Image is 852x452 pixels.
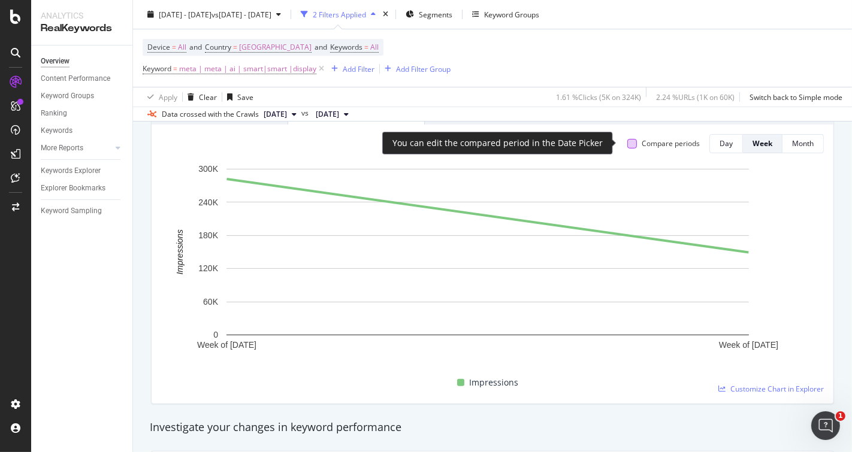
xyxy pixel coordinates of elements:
[313,9,366,19] div: 2 Filters Applied
[259,107,301,122] button: [DATE]
[718,384,824,394] a: Customize Chart in Explorer
[172,42,176,52] span: =
[41,107,67,120] div: Ranking
[183,87,217,107] button: Clear
[380,8,391,20] div: times
[469,375,518,390] span: Impressions
[205,42,231,52] span: Country
[750,92,842,102] div: Switch back to Simple mode
[41,107,124,120] a: Ranking
[41,72,124,85] a: Content Performance
[484,9,539,19] div: Keyword Groups
[719,340,778,350] text: Week of [DATE]
[41,182,124,195] a: Explorer Bookmarks
[41,55,124,68] a: Overview
[173,63,177,74] span: =
[147,42,170,52] span: Device
[782,134,824,153] button: Month
[237,92,253,102] div: Save
[753,138,772,148] div: Week
[213,330,218,339] text: 0
[745,87,842,107] button: Switch back to Simple mode
[198,230,218,240] text: 180K
[709,134,743,153] button: Day
[730,384,824,394] span: Customize Chart in Explorer
[197,340,256,350] text: Week of [DATE]
[642,138,700,148] div: Compare periods
[836,411,845,421] span: 1
[198,164,218,174] text: 300K
[327,62,374,76] button: Add Filter
[41,165,124,177] a: Keywords Explorer
[364,42,368,52] span: =
[41,22,123,35] div: RealKeywords
[41,72,110,85] div: Content Performance
[175,229,185,274] text: Impressions
[41,125,124,137] a: Keywords
[419,9,452,19] span: Segments
[41,90,94,102] div: Keyword Groups
[556,92,641,102] div: 1.61 % Clicks ( 5K on 324K )
[41,205,124,217] a: Keyword Sampling
[159,92,177,102] div: Apply
[401,5,457,24] button: Segments
[343,63,374,74] div: Add Filter
[150,420,835,435] div: Investigate your changes in keyword performance
[41,205,102,217] div: Keyword Sampling
[239,39,312,56] span: [GEOGRAPHIC_DATA]
[143,5,286,24] button: [DATE] - [DATE]vs[DATE] - [DATE]
[792,138,814,148] div: Month
[212,9,271,19] span: vs [DATE] - [DATE]
[189,42,202,52] span: and
[41,90,124,102] a: Keyword Groups
[143,87,177,107] button: Apply
[396,63,451,74] div: Add Filter Group
[301,108,311,119] span: vs
[656,92,735,102] div: 2.24 % URLs ( 1K on 60K )
[198,264,218,274] text: 120K
[316,109,339,120] span: 2024 Sep. 22nd
[162,109,259,120] div: Data crossed with the Crawls
[161,163,814,371] svg: A chart.
[159,9,212,19] span: [DATE] - [DATE]
[392,137,603,149] div: You can edit the compared period in the Date Picker
[467,5,544,24] button: Keyword Groups
[222,87,253,107] button: Save
[143,63,171,74] span: Keyword
[41,10,123,22] div: Analytics
[41,142,83,154] div: More Reports
[41,142,112,154] a: More Reports
[380,62,451,76] button: Add Filter Group
[41,55,70,68] div: Overview
[720,138,733,148] div: Day
[311,107,354,122] button: [DATE]
[233,42,237,52] span: =
[41,165,101,177] div: Keywords Explorer
[199,92,217,102] div: Clear
[178,39,186,56] span: All
[264,109,287,120] span: 2025 Sep. 28th
[41,182,105,195] div: Explorer Bookmarks
[315,42,327,52] span: and
[179,60,316,77] span: meta | meta | ai | smart|smart |display
[41,125,72,137] div: Keywords
[203,297,219,307] text: 60K
[370,39,379,56] span: All
[743,134,782,153] button: Week
[296,5,380,24] button: 2 Filters Applied
[811,411,840,440] iframe: Intercom live chat
[198,198,218,207] text: 240K
[330,42,362,52] span: Keywords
